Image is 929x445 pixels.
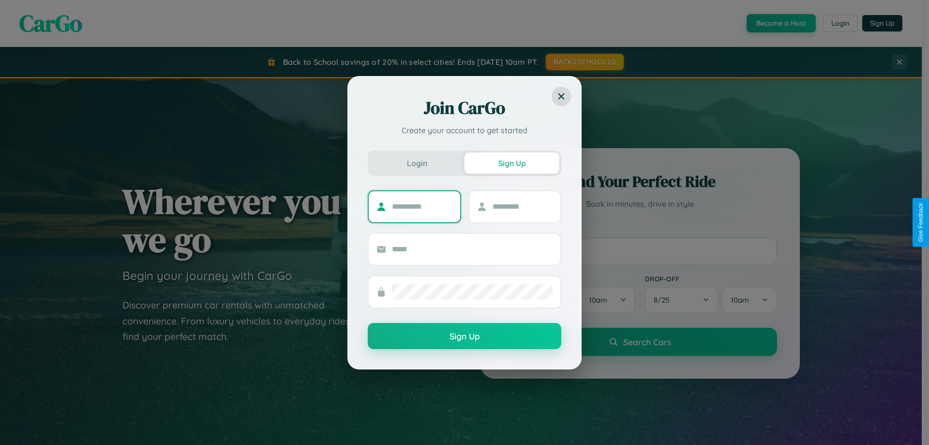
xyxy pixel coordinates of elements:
[368,323,561,349] button: Sign Up
[368,96,561,120] h2: Join CarGo
[464,153,559,174] button: Sign Up
[917,203,924,242] div: Give Feedback
[370,153,464,174] button: Login
[368,124,561,136] p: Create your account to get started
